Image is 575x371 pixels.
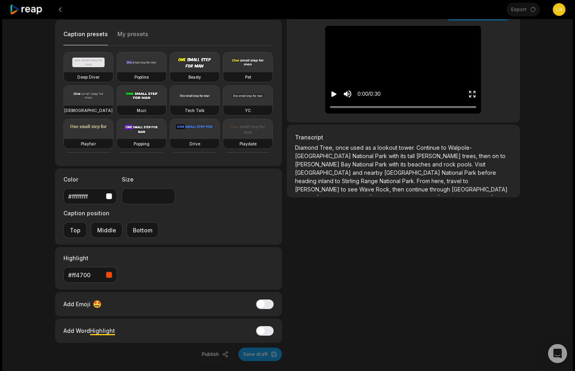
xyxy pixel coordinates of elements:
h3: Drive [190,141,200,147]
h3: YC [245,107,251,114]
h3: Mozi [137,107,146,114]
button: Mute sound [343,89,353,99]
span: with [389,161,401,168]
span: pools. [457,161,475,168]
span: see [348,186,359,193]
span: Hills [374,194,386,201]
span: then [479,153,492,159]
span: travel [447,178,463,184]
div: #ff4700 [68,271,103,279]
span: nearby [GEOGRAPHIC_DATA] [364,169,442,176]
div: 0:00 / 0:30 [357,90,380,98]
span: then [393,186,406,193]
span: through [430,186,452,193]
span: continue [406,186,430,193]
span: National [379,178,402,184]
span: rock [444,161,457,168]
div: Open Intercom Messenger [548,344,567,363]
span: Visit [475,161,485,168]
span: once [335,144,351,151]
span: Wave [359,186,376,193]
span: Continue [416,144,441,151]
span: [PERSON_NAME] [416,153,462,159]
span: with [389,153,401,159]
span: Rock, [376,186,393,193]
span: Highlight [90,327,115,334]
button: Enter Fullscreen [468,87,476,101]
span: to [463,178,468,184]
span: returning [406,194,431,201]
label: Caption position [63,209,159,217]
span: From [417,178,431,184]
span: Tree, [320,144,335,151]
span: [GEOGRAPHIC_DATA] [316,194,374,201]
label: Highlight [63,254,117,262]
span: a [373,144,378,151]
span: [GEOGRAPHIC_DATA]. [437,194,494,201]
span: its [401,161,408,168]
span: National [442,169,464,176]
span: and [432,161,444,168]
span: before [478,169,496,176]
label: Color [63,175,117,184]
span: beaches [408,161,432,168]
span: on [492,153,500,159]
span: to [441,144,448,151]
span: 🤩 [93,299,102,309]
button: Bottom [126,222,159,238]
button: Play video [330,87,338,101]
span: the [307,194,316,201]
span: Stirling [342,178,361,184]
span: heading [295,178,318,184]
span: trees, [462,153,479,159]
span: lookout [378,144,399,151]
span: to [341,186,348,193]
span: Park. [402,178,417,184]
h3: Popping [134,141,149,147]
span: inland [318,178,335,184]
h3: Popline [134,74,149,80]
span: here, [431,178,447,184]
span: to [431,194,437,201]
span: National [353,153,375,159]
label: Size [122,175,175,184]
span: to [335,178,342,184]
div: #ffffffff [68,192,103,201]
span: and [295,194,307,201]
span: as [365,144,373,151]
button: #ff4700 [63,267,117,283]
h3: Playdate [240,141,257,147]
span: National [353,161,375,168]
span: tall [408,153,416,159]
button: Middle [91,222,123,238]
button: #ffffffff [63,188,117,204]
span: Bay [341,161,353,168]
span: Park [464,169,478,176]
span: before [386,194,406,201]
span: and [353,169,364,176]
button: Top [63,222,87,238]
span: tower. [399,144,416,151]
span: Park [375,153,389,159]
h3: [DEMOGRAPHIC_DATA] [64,107,113,114]
h3: Beasty [188,74,201,80]
span: its [401,153,408,159]
span: Range [361,178,379,184]
button: Publish [197,348,234,361]
span: used [351,144,365,151]
span: to [500,153,506,159]
span: [PERSON_NAME] [295,186,341,193]
span: [GEOGRAPHIC_DATA] [295,169,353,176]
span: Diamond [295,144,320,151]
span: Park [375,161,389,168]
button: My presets [117,30,148,45]
div: Add Word [63,325,115,336]
span: Add Emoji [63,300,90,308]
h3: Transcript [295,133,512,141]
h3: Playfair [81,141,96,147]
span: [GEOGRAPHIC_DATA] [452,186,508,193]
h3: Deep Diver [77,74,100,80]
button: Caption presets [63,30,108,46]
span: [PERSON_NAME] [295,161,341,168]
h3: Tech Talk [185,107,205,114]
